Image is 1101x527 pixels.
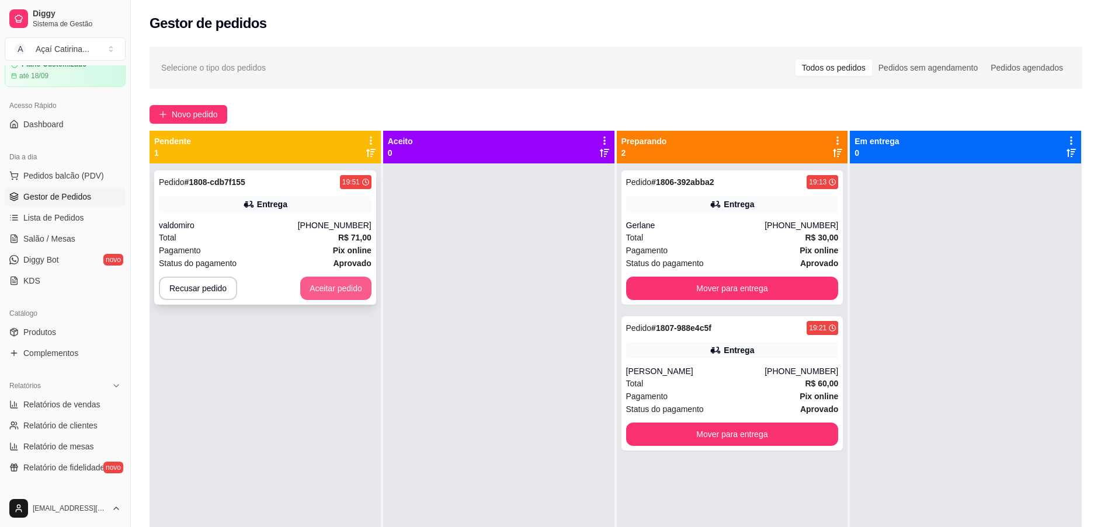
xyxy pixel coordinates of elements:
span: Selecione o tipo dos pedidos [161,61,266,74]
p: 1 [154,147,191,159]
span: Novo pedido [172,108,218,121]
strong: # 1807-988e4c5f [651,323,711,333]
span: Pagamento [626,390,668,403]
span: Pedido [159,177,185,187]
div: Pedidos sem agendamento [872,60,984,76]
span: Status do pagamento [626,403,704,416]
a: Dashboard [5,115,126,134]
span: Salão / Mesas [23,233,75,245]
button: Mover para entrega [626,277,839,300]
strong: R$ 60,00 [805,379,838,388]
div: valdomiro [159,219,298,231]
span: Relatório de mesas [23,441,94,452]
span: Pedido [626,177,652,187]
div: Acesso Rápido [5,96,126,115]
div: Pedidos agendados [984,60,1069,76]
span: Total [626,377,644,390]
span: Pedido [626,323,652,333]
div: Gerlane [626,219,765,231]
div: 19:21 [809,323,826,333]
button: Select a team [5,37,126,61]
div: Dia a dia [5,148,126,166]
div: Todos os pedidos [796,60,872,76]
span: Dashboard [23,118,64,130]
a: DiggySistema de Gestão [5,5,126,33]
p: Em entrega [855,135,899,147]
span: Pagamento [159,244,201,257]
div: Entrega [724,344,754,356]
strong: Pix online [800,246,838,255]
span: Relatórios [9,381,41,390]
a: Salão / Mesas [5,229,126,248]
p: 0 [855,147,899,159]
strong: aprovado [333,259,371,268]
p: Preparando [621,135,667,147]
span: A [15,43,26,55]
span: Complementos [23,347,78,359]
span: Status do pagamento [626,257,704,270]
div: [PHONE_NUMBER] [765,219,838,231]
button: Pedidos balcão (PDV) [5,166,126,185]
strong: aprovado [800,259,838,268]
a: Relatório de mesas [5,437,126,456]
span: Diggy [33,9,121,19]
p: Pendente [154,135,191,147]
div: Entrega [724,198,754,210]
strong: aprovado [800,404,838,414]
span: Relatórios de vendas [23,399,100,410]
article: até 18/09 [19,71,48,81]
button: Recusar pedido [159,277,237,300]
span: Sistema de Gestão [33,19,121,29]
span: plus [159,110,167,118]
div: [PHONE_NUMBER] [298,219,371,231]
a: Relatórios de vendas [5,395,126,414]
a: Relatório de fidelidadenovo [5,458,126,477]
span: Relatório de fidelidade [23,462,105,473]
strong: # 1806-392abba2 [651,177,714,187]
a: Relatório de clientes [5,416,126,435]
button: [EMAIL_ADDRESS][DOMAIN_NAME] [5,494,126,522]
span: Pedidos balcão (PDV) [23,170,104,182]
span: Pagamento [626,244,668,257]
button: Aceitar pedido [300,277,371,300]
div: Entrega [257,198,287,210]
span: Gestor de Pedidos [23,191,91,203]
p: 2 [621,147,667,159]
span: Produtos [23,326,56,338]
h2: Gestor de pedidos [150,14,267,33]
div: 19:13 [809,177,826,187]
p: 0 [388,147,413,159]
div: 19:51 [342,177,360,187]
a: KDS [5,271,126,290]
a: Diggy Botnovo [5,250,126,269]
span: KDS [23,275,40,287]
button: Novo pedido [150,105,227,124]
div: [PERSON_NAME] [626,365,765,377]
div: Catálogo [5,304,126,323]
strong: R$ 30,00 [805,233,838,242]
strong: R$ 71,00 [338,233,371,242]
div: [PHONE_NUMBER] [765,365,838,377]
span: Diggy Bot [23,254,59,266]
span: Status do pagamento [159,257,237,270]
a: Lista de Pedidos [5,208,126,227]
a: Produtos [5,323,126,341]
a: Complementos [5,344,126,362]
span: Total [626,231,644,244]
strong: Pix online [800,392,838,401]
strong: # 1808-cdb7f155 [185,177,245,187]
a: Plano Customizadoaté 18/09 [5,54,126,87]
strong: Pix online [333,246,371,255]
span: Total [159,231,176,244]
span: Lista de Pedidos [23,212,84,224]
p: Aceito [388,135,413,147]
a: Gestor de Pedidos [5,187,126,206]
span: [EMAIL_ADDRESS][DOMAIN_NAME] [33,504,107,513]
span: Relatório de clientes [23,420,98,431]
button: Mover para entrega [626,423,839,446]
div: Açaí Catirina ... [36,43,89,55]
